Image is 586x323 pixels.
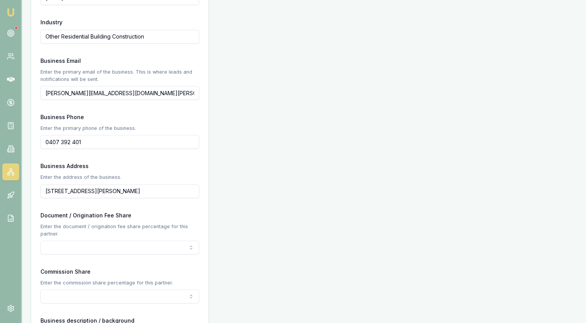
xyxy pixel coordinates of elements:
[40,114,84,120] label: Business Phone
[40,135,199,149] input: 0431 234 567
[40,268,91,275] label: Commission Share
[40,124,199,132] p: Enter the primary phone of the business.
[40,223,199,237] p: Enter the document / origination fee share percentage for this partner.
[40,86,199,100] input: candice.jackson@gmail.com
[40,57,81,64] label: Business Email
[40,163,89,169] label: Business Address
[40,173,199,181] p: Enter the address of the business.
[6,8,15,17] img: emu-icon-u.png
[40,212,131,219] label: Document / Origination Fee Share
[40,184,199,198] input: 123 Smith Street, Sydney, NSW 2000
[40,19,62,25] label: Industry
[40,279,199,286] p: Enter the commission share percentage for this partner.
[40,68,199,83] p: Enter the primary email of the business. This is where leads and notifications will be sent.
[40,30,199,44] input: Start typing to search for your industry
